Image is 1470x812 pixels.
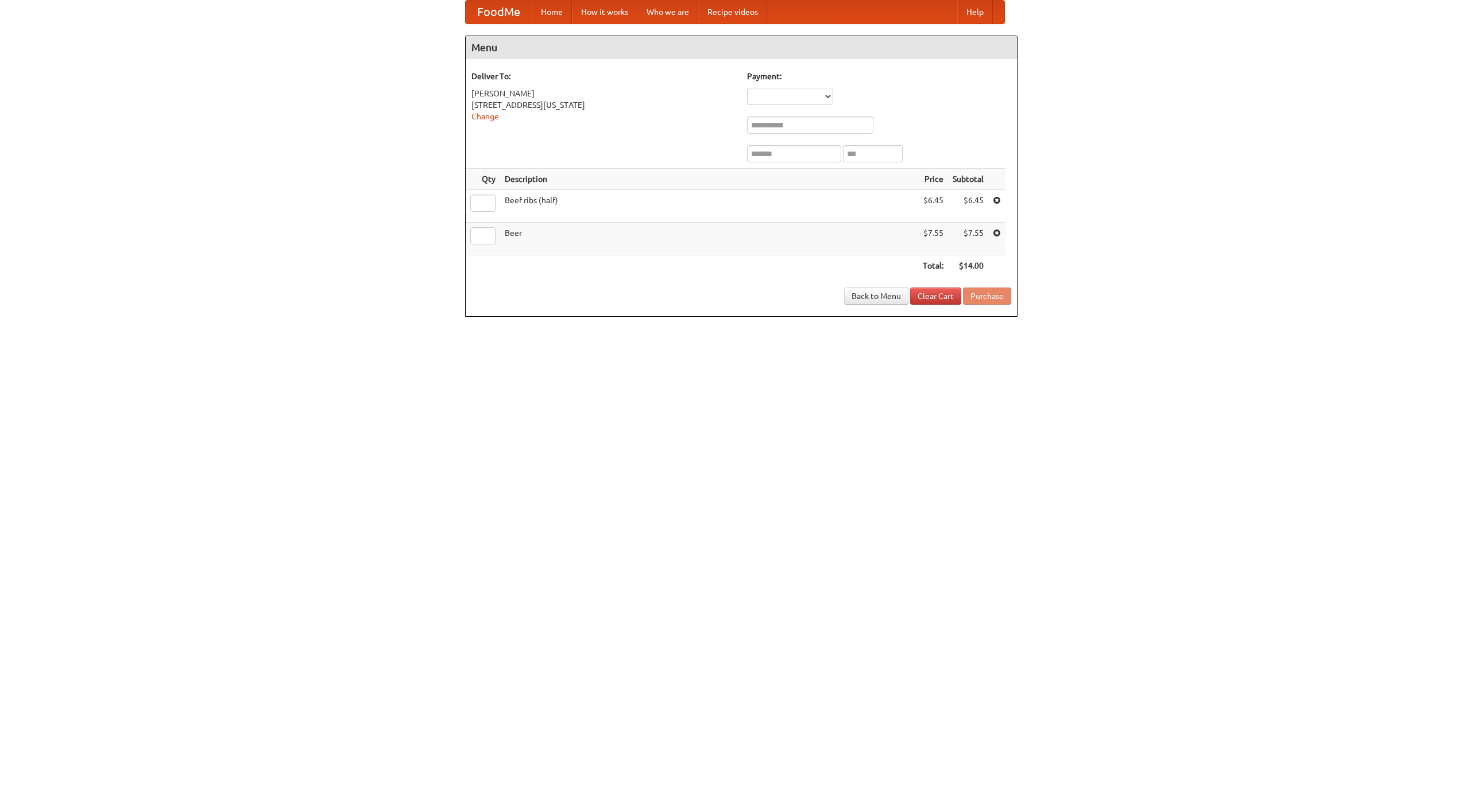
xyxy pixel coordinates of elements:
a: Back to Menu [844,287,908,305]
div: [PERSON_NAME] [471,88,736,99]
a: How it works [572,1,637,24]
div: [STREET_ADDRESS][US_STATE] [471,99,736,111]
th: Qty [466,169,500,190]
a: Home [532,1,572,24]
a: Change [471,112,499,121]
button: Purchase [963,287,1011,305]
th: Subtotal [948,169,988,190]
th: Price [918,169,948,190]
td: Beef ribs (half) [500,190,918,223]
td: $7.55 [948,223,988,255]
th: $14.00 [948,255,988,277]
h4: Menu [466,36,1017,59]
td: $6.45 [948,190,988,223]
td: $6.45 [918,190,948,223]
h5: Deliver To: [471,71,736,82]
a: FoodMe [466,1,532,24]
a: Help [957,1,993,24]
td: Beer [500,223,918,255]
a: Recipe videos [698,1,767,24]
td: $7.55 [918,223,948,255]
a: Who we are [637,1,698,24]
th: Total: [918,255,948,277]
a: Clear Cart [910,287,961,305]
h5: Payment: [747,71,1011,82]
th: Description [500,169,918,190]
